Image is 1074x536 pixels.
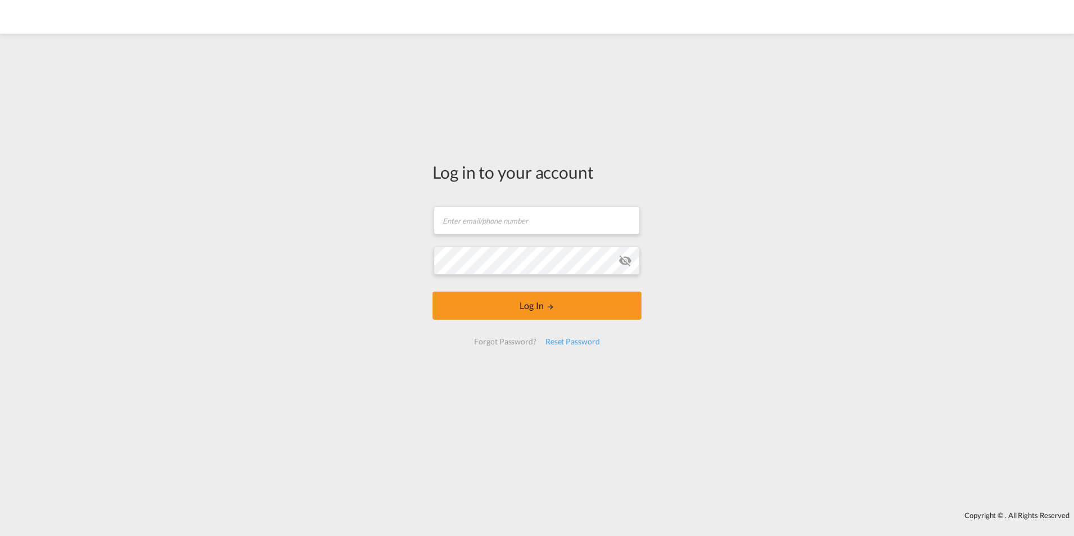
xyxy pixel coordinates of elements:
md-icon: icon-eye-off [618,254,632,267]
button: LOGIN [433,292,641,320]
div: Forgot Password? [470,331,540,352]
div: Log in to your account [433,160,641,184]
div: Reset Password [541,331,604,352]
input: Enter email/phone number [434,206,640,234]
